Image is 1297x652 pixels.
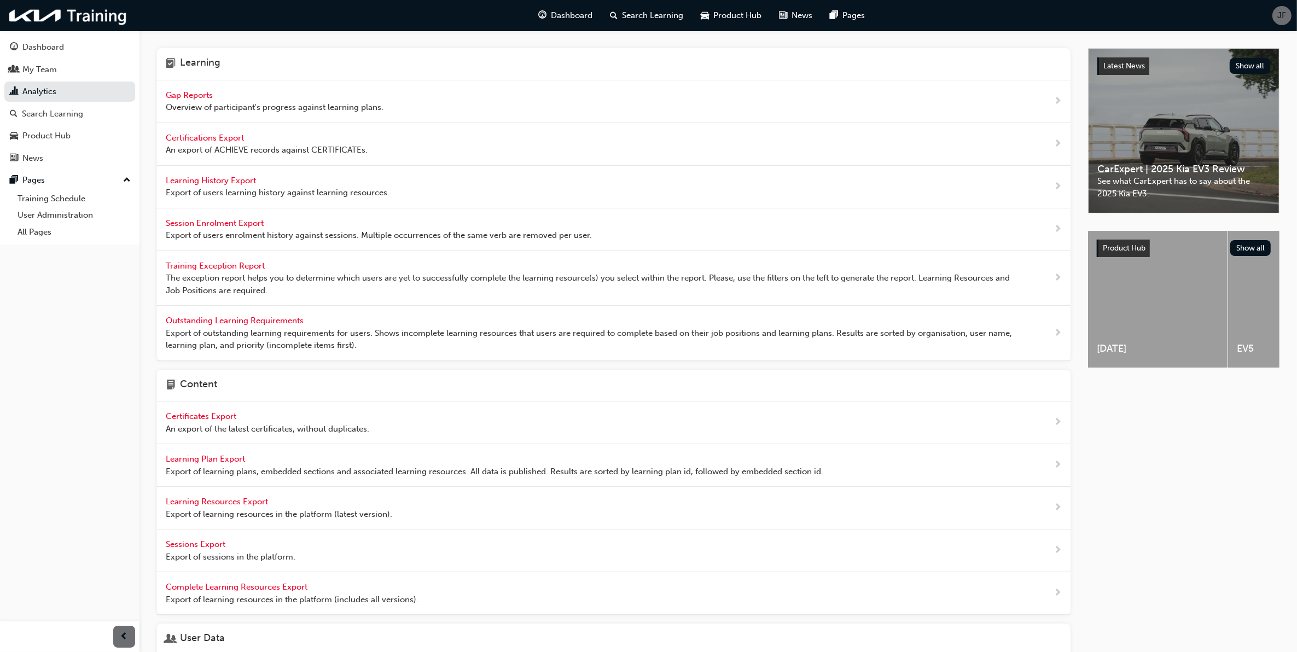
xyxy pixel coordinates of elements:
span: Learning Plan Export [166,454,247,464]
span: next-icon [1054,458,1062,472]
a: Analytics [4,81,135,102]
a: Search Learning [4,104,135,124]
button: Pages [4,170,135,190]
a: Latest NewsShow allCarExpert | 2025 Kia EV3 ReviewSee what CarExpert has to say about the 2025 Ki... [1088,48,1279,213]
span: Product Hub [714,9,762,22]
a: Certificates Export An export of the latest certificates, without duplicates.next-icon [157,401,1071,444]
h4: Content [180,379,217,393]
span: JF [1278,9,1287,22]
span: Pages [843,9,865,22]
a: Training Schedule [13,190,135,207]
span: guage-icon [10,43,18,53]
div: Pages [22,174,45,187]
span: news-icon [10,154,18,164]
a: pages-iconPages [822,4,874,27]
span: CarExpert | 2025 Kia EV3 Review [1097,163,1270,176]
span: next-icon [1054,95,1062,108]
span: The exception report helps you to determine which users are yet to successfully complete the lear... [166,272,1019,296]
div: News [22,152,43,165]
span: An export of the latest certificates, without duplicates. [166,423,369,435]
a: Training Exception Report The exception report helps you to determine which users are yet to succ... [157,251,1071,306]
button: DashboardMy TeamAnalyticsSearch LearningProduct HubNews [4,35,135,170]
a: Product HubShow all [1097,240,1271,257]
a: Outstanding Learning Requirements Export of outstanding learning requirements for users. Shows in... [157,306,1071,361]
a: Latest NewsShow all [1097,57,1270,75]
a: Learning Plan Export Export of learning plans, embedded sections and associated learning resource... [157,444,1071,487]
span: Dashboard [551,9,593,22]
span: Learning History Export [166,176,258,185]
span: next-icon [1054,271,1062,285]
span: up-icon [123,173,131,188]
a: Complete Learning Resources Export Export of learning resources in the platform (includes all ver... [157,572,1071,615]
span: Export of outstanding learning requirements for users. Shows incomplete learning resources that u... [166,327,1019,352]
h4: User Data [180,632,225,647]
button: Show all [1230,240,1271,256]
span: An export of ACHIEVE records against CERTIFICATEs. [166,144,368,156]
span: next-icon [1054,416,1062,429]
span: News [792,9,813,22]
a: News [4,148,135,168]
a: Gap Reports Overview of participant's progress against learning plans.next-icon [157,80,1071,123]
div: Product Hub [22,130,71,142]
span: learning-icon [166,57,176,71]
a: My Team [4,60,135,80]
span: Outstanding Learning Requirements [166,316,306,325]
span: car-icon [701,9,709,22]
span: Search Learning [623,9,684,22]
span: next-icon [1054,544,1062,557]
span: Learning Resources Export [166,497,270,507]
a: Product Hub [4,126,135,146]
span: prev-icon [120,630,129,644]
span: Latest News [1103,61,1145,71]
div: My Team [22,63,57,76]
span: Export of users learning history against learning resources. [166,187,389,199]
span: Sessions Export [166,539,228,549]
div: Search Learning [22,108,83,120]
span: Certifications Export [166,133,246,143]
span: Complete Learning Resources Export [166,582,310,592]
span: next-icon [1054,137,1062,151]
a: Learning History Export Export of users learning history against learning resources.next-icon [157,166,1071,208]
a: Sessions Export Export of sessions in the platform.next-icon [157,529,1071,572]
span: Export of learning resources in the platform (includes all versions). [166,593,418,606]
span: search-icon [10,109,18,119]
span: guage-icon [539,9,547,22]
span: [DATE] [1097,342,1219,355]
span: Training Exception Report [166,261,267,271]
div: Dashboard [22,41,64,54]
span: Export of learning resources in the platform (latest version). [166,508,392,521]
a: car-iconProduct Hub [693,4,771,27]
span: next-icon [1054,223,1062,236]
span: next-icon [1054,501,1062,515]
span: Product Hub [1103,243,1145,253]
a: Learning Resources Export Export of learning resources in the platform (latest version).next-icon [157,487,1071,529]
span: Overview of participant's progress against learning plans. [166,101,383,114]
span: news-icon [780,9,788,22]
img: kia-training [5,4,131,27]
span: Export of users enrolment history against sessions. Multiple occurrences of the same verb are rem... [166,229,592,242]
a: Dashboard [4,37,135,57]
span: pages-icon [830,9,839,22]
span: Export of sessions in the platform. [166,551,295,563]
span: chart-icon [10,87,18,97]
span: Certificates Export [166,411,239,421]
span: Export of learning plans, embedded sections and associated learning resources. All data is publis... [166,465,823,478]
a: All Pages [13,224,135,241]
button: Show all [1230,58,1271,74]
a: news-iconNews [771,4,822,27]
span: pages-icon [10,176,18,185]
span: next-icon [1054,180,1062,194]
span: next-icon [1054,586,1062,600]
a: search-iconSearch Learning [602,4,693,27]
span: people-icon [10,65,18,75]
a: Certifications Export An export of ACHIEVE records against CERTIFICATEs.next-icon [157,123,1071,166]
a: [DATE] [1088,231,1228,368]
span: user-icon [166,632,176,647]
span: search-icon [610,9,618,22]
h4: Learning [180,57,220,71]
span: Gap Reports [166,90,215,100]
span: Session Enrolment Export [166,218,266,228]
span: See what CarExpert has to say about the 2025 Kia EV3. [1097,175,1270,200]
